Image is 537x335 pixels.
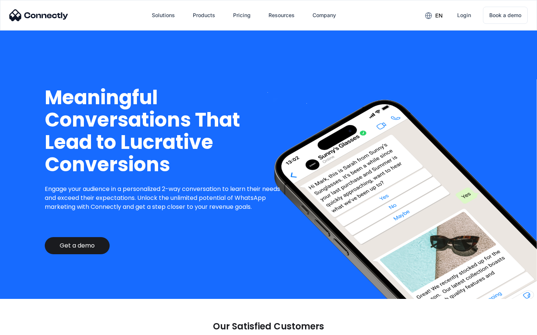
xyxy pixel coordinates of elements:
p: Our Satisfied Customers [213,321,324,332]
p: Engage your audience in a personalized 2-way conversation to learn their needs and exceed their e... [45,185,286,211]
aside: Language selected: English [7,322,45,332]
div: Company [313,10,336,20]
div: Solutions [152,10,175,20]
a: Book a demo [483,7,528,24]
div: en [435,10,443,21]
div: Resources [268,10,295,20]
ul: Language list [15,322,45,332]
div: Login [457,10,471,20]
div: Products [193,10,215,20]
img: Connectly Logo [9,9,68,21]
a: Get a demo [45,237,110,254]
div: Pricing [233,10,251,20]
h1: Meaningful Conversations That Lead to Lucrative Conversions [45,86,286,176]
a: Pricing [227,6,257,24]
div: Get a demo [60,242,95,249]
a: Login [451,6,477,24]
